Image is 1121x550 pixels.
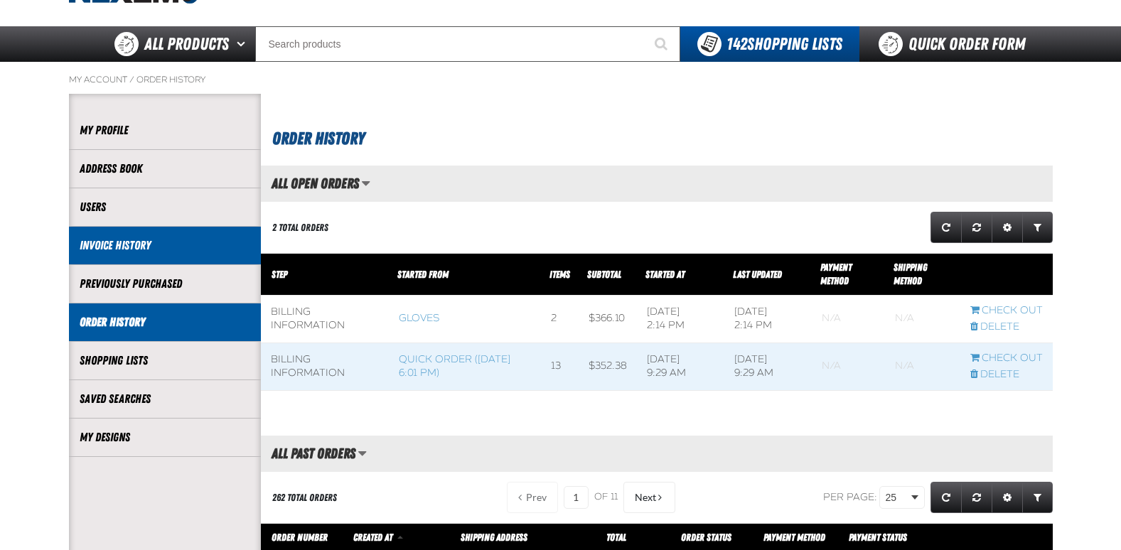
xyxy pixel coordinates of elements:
[1022,212,1053,243] a: Expand or Collapse Grid Filters
[579,343,637,390] td: $352.38
[272,221,328,234] div: 2 Total Orders
[80,429,250,446] a: My Designs
[80,161,250,177] a: Address Book
[271,353,379,380] div: Billing Information
[859,26,1052,62] a: Quick Order Form
[970,352,1043,365] a: Continue checkout started from Quick Order (2/1/2023, 6:01 PM)
[960,254,1053,296] th: Row actions
[594,491,618,504] span: of 11
[970,320,1043,334] a: Delete checkout started from GLOVES
[961,482,992,513] a: Reset grid action
[353,532,395,543] a: Created At
[930,482,962,513] a: Refresh grid action
[80,276,250,292] a: Previously Purchased
[587,269,621,280] a: Subtotal
[680,26,859,62] button: You have 142 Shopping Lists. Open to view details
[564,486,589,509] input: Current page number
[129,74,134,85] span: /
[232,26,255,62] button: Open All Products pages
[606,532,626,543] a: Total
[80,199,250,215] a: Users
[812,343,885,390] td: Blank
[549,269,570,280] span: Items
[886,490,908,505] span: 25
[637,296,724,343] td: [DATE] 2:14 PM
[635,492,656,503] span: Next Page
[961,212,992,243] a: Reset grid action
[623,482,675,513] button: Next Page
[361,171,370,195] button: Manage grid views. Current view is All Open Orders
[885,343,960,390] td: Blank
[541,296,579,343] td: 2
[645,26,680,62] button: Start Searching
[80,352,250,369] a: Shopping Lists
[1022,482,1053,513] a: Expand or Collapse Grid Filters
[272,491,337,505] div: 262 Total Orders
[579,296,637,343] td: $366.10
[992,212,1023,243] a: Expand or Collapse Grid Settings
[69,74,1053,85] nav: Breadcrumbs
[992,482,1023,513] a: Expand or Collapse Grid Settings
[645,269,685,280] a: Started At
[461,532,527,543] span: Shipping Address
[397,269,449,280] span: Started From
[261,446,355,461] h2: All Past Orders
[970,368,1043,382] a: Delete checkout started from Quick Order (2/1/2023, 6:01 PM)
[541,343,579,390] td: 13
[80,391,250,407] a: Saved Searches
[724,343,812,390] td: [DATE] 9:29 AM
[970,304,1043,318] a: Continue checkout started from GLOVES
[733,269,782,280] a: Last Updated
[144,31,229,57] span: All Products
[823,491,877,503] span: Per page:
[353,532,392,543] span: Created At
[885,296,960,343] td: Blank
[849,532,907,543] span: Payment Status
[820,261,852,286] a: Payment Method
[255,26,680,62] input: Search
[272,532,328,543] a: Order Number
[763,532,825,543] span: Payment Method
[80,122,250,139] a: My Profile
[80,314,250,330] a: Order History
[930,212,962,243] a: Refresh grid action
[681,532,731,543] a: Order Status
[894,261,927,286] span: Shipping Method
[80,237,250,254] a: Invoice History
[637,343,724,390] td: [DATE] 9:29 AM
[399,312,439,324] a: GLOVES
[726,34,747,54] strong: 142
[724,296,812,343] td: [DATE] 2:14 PM
[272,129,365,149] span: Order History
[812,296,885,343] td: Blank
[272,269,287,280] span: Step
[136,74,205,85] a: Order History
[726,34,842,54] span: Shopping Lists
[261,176,359,191] h2: All Open Orders
[69,74,127,85] a: My Account
[271,306,379,333] div: Billing Information
[358,441,367,465] button: Manage grid views. Current view is All Past Orders
[399,353,510,379] a: Quick Order ([DATE] 6:01 PM)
